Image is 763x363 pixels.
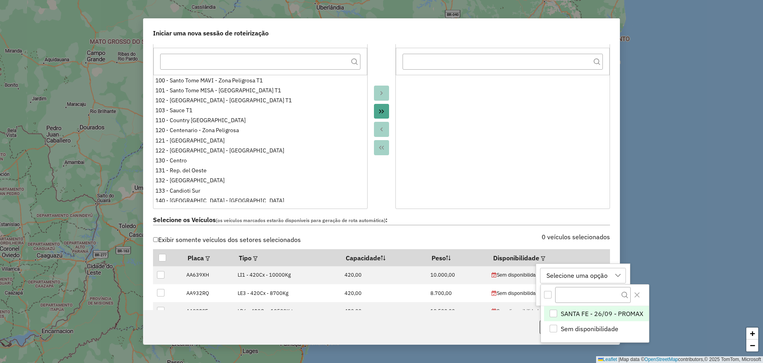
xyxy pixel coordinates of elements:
div: Sem disponibilidade [492,307,606,315]
div: All items unselected [544,291,552,299]
div: Selecione uma opção [544,268,610,283]
div: 110 - Country [GEOGRAPHIC_DATA] [155,116,365,125]
a: Leaflet [598,357,617,362]
a: Zoom in [746,328,758,340]
span: − [750,340,755,350]
div: 103 - Sauce T1 [155,106,365,115]
th: Peso [426,249,488,266]
td: 420,00 [340,302,426,320]
li: SANTA FE - 26/09 - PROMAX [544,306,649,321]
th: Capacidade [340,249,426,266]
div: 122 - [GEOGRAPHIC_DATA] - [GEOGRAPHIC_DATA] [155,146,365,155]
td: 10.000,00 [426,266,488,284]
div: 140 - [GEOGRAPHIC_DATA] - [GEOGRAPHIC_DATA] [155,197,365,205]
label: Exibir somente veículos dos setores selecionados [153,232,301,247]
span: Sem disponibilidade [561,324,618,334]
div: 102 - [GEOGRAPHIC_DATA] - [GEOGRAPHIC_DATA] T1 [155,96,365,105]
div: 130 - Centro [155,156,365,165]
span: Iniciar uma nova sessão de roteirização [153,28,269,38]
div: 121 - [GEOGRAPHIC_DATA] [155,137,365,145]
button: Close [631,289,643,301]
div: Sem disponibilidade [492,289,606,297]
td: LI1 - 420Cx - 10000Kg [233,266,340,284]
span: + [750,328,755,338]
td: LD6 - 420Cx - 10500Kg [233,302,340,320]
div: 100 - Santo Tome MAVI - Zona Peligrosa T1 [155,76,365,85]
label: 0 veículos selecionados [542,232,610,242]
div: 120 - Centenario - Zona Peligrosa [155,126,365,135]
div: Sem disponibilidade [492,271,606,279]
a: OpenStreetMap [645,357,678,362]
div: 133 - Candioti Sur [155,187,365,195]
span: (os veículos marcados estarão disponíveis para geração de rota automática) [216,217,385,223]
ul: Option List [541,306,649,336]
li: Sem disponibilidade [544,321,649,336]
th: Disponibilidade [488,249,610,266]
th: Tipo [233,249,340,266]
div: Map data © contributors,© 2025 TomTom, Microsoft [596,356,763,363]
td: 420,00 [340,266,426,284]
button: Voltar [540,320,567,335]
a: Zoom out [746,340,758,351]
i: 'Roteirizador.NaoPossuiAgenda' | translate [492,273,497,278]
input: Exibir somente veículos dos setores selecionados [153,237,158,242]
td: 10.500,00 [426,302,488,320]
td: LE3 - 420Cx - 8700Kg [233,284,340,302]
td: AA932SE [182,302,233,320]
td: AA639XH [182,266,233,284]
div: 101 - Santo Tome MISA - [GEOGRAPHIC_DATA] T1 [155,86,365,95]
button: Move All to Target [374,104,389,119]
i: 'Roteirizador.NaoPossuiAgenda' | translate [492,291,497,296]
div: 132 - [GEOGRAPHIC_DATA] [155,176,365,185]
label: Selecione os Veículos : [153,215,610,226]
div: 131 - Rep. del Oeste [155,166,365,175]
td: 8.700,00 [426,284,488,302]
i: 'Roteirizador.NaoPossuiAgenda' | translate [492,309,497,314]
span: SANTA FE - 26/09 - PROMAX [561,309,643,318]
th: Placa [182,249,233,266]
td: 420,00 [340,284,426,302]
td: AA932RQ [182,284,233,302]
span: | [618,357,620,362]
